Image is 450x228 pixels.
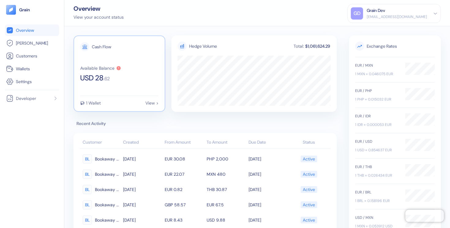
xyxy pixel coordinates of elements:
td: GBP 58.57 [163,197,205,212]
div: Hedge Volume [189,43,217,50]
span: USD 28 [80,74,103,82]
div: Active [303,154,315,164]
div: EUR / THB [355,164,399,170]
span: Bookaway Live Customer [95,184,120,195]
span: Exchange Rates [355,42,435,51]
td: [DATE] [247,167,289,182]
div: 1 PHP = 0.015032 EUR [355,97,399,102]
th: From Amount [163,137,205,149]
div: $1,061,624.29 [305,44,331,48]
div: 1 Wallet [86,101,101,105]
td: EUR 8.43 [163,212,205,228]
td: [DATE] [122,182,163,197]
button: Available Balance [80,66,121,71]
td: EUR 30.08 [163,151,205,167]
td: EUR 0.82 [163,182,205,197]
span: Bookaway Live Customer [95,169,120,179]
span: Bookaway Live Customer [95,200,120,210]
span: Bookaway Live Customer [95,215,120,225]
div: 1 BRL = 0.158196 EUR [355,198,399,204]
div: [EMAIL_ADDRESS][DOMAIN_NAME] [367,14,427,20]
td: EUR 22.07 [163,167,205,182]
span: Recent Activity [73,120,337,127]
div: 1 IDR = 0.000053 EUR [355,122,399,127]
td: USD 9.88 [205,212,247,228]
td: [DATE] [122,167,163,182]
div: Active [303,184,315,195]
div: BL [83,215,92,225]
div: View > [145,101,159,105]
td: [DATE] [247,182,289,197]
div: BL [83,200,92,209]
div: Active [303,169,315,179]
td: [DATE] [247,151,289,167]
img: logo [19,8,30,12]
div: View your account status [73,14,124,20]
td: THB 30.87 [205,182,247,197]
th: To Amount [205,137,247,149]
span: . 62 [103,76,110,81]
div: 1 MXN = 0.046075 EUR [355,71,399,77]
div: EUR / USD [355,139,399,144]
span: Developer [16,95,36,101]
td: [DATE] [247,197,289,212]
a: Overview [6,27,58,34]
div: Active [303,215,315,225]
div: Grain Dev [367,7,385,14]
td: [DATE] [122,212,163,228]
span: Overview [16,27,34,33]
div: EUR / MXN [355,63,399,68]
div: EUR / PHP [355,88,399,94]
td: EUR 67.5 [205,197,247,212]
td: [DATE] [122,197,163,212]
th: Customer [80,137,122,149]
iframe: Chatra live chat [405,210,444,222]
th: Created [122,137,163,149]
div: BL [83,170,92,179]
td: PHP 2,000 [205,151,247,167]
div: Cash Flow [92,45,111,49]
div: BL [83,185,92,194]
a: [PERSON_NAME] [6,39,58,47]
div: Total: [293,44,305,48]
div: GD [351,7,363,20]
a: Settings [6,78,58,85]
span: Settings [16,79,32,85]
div: Active [303,200,315,210]
span: Bookaway Live Customer [95,154,120,164]
div: BL [83,154,92,164]
div: Available Balance [80,66,114,70]
div: EUR / IDR [355,113,399,119]
div: 1 USD = 0.854637 EUR [355,147,399,153]
td: MXN 480 [205,167,247,182]
th: Due Date [247,137,289,149]
div: Status [290,139,328,145]
img: logo-tablet-V2.svg [6,5,16,15]
a: Wallets [6,65,58,72]
td: [DATE] [247,212,289,228]
span: Wallets [16,66,30,72]
a: Customers [6,52,58,60]
div: 1 THB = 0.026434 EUR [355,173,399,178]
span: [PERSON_NAME] [16,40,48,46]
span: Customers [16,53,37,59]
div: EUR / BRL [355,189,399,195]
div: USD / MXN [355,215,399,220]
div: Overview [73,6,124,12]
td: [DATE] [122,151,163,167]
